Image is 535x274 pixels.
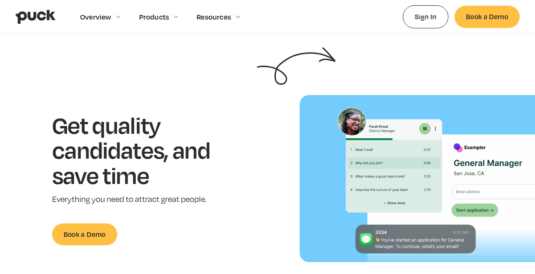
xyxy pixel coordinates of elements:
[403,5,448,28] a: Sign In
[80,13,112,21] div: Overview
[139,13,169,21] div: Products
[52,194,234,205] p: Everything you need to attract great people.
[197,13,231,21] div: Resources
[455,6,520,28] a: Book a Demo
[52,112,234,188] h1: Get quality candidates, and save time
[52,223,117,245] a: Book a Demo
